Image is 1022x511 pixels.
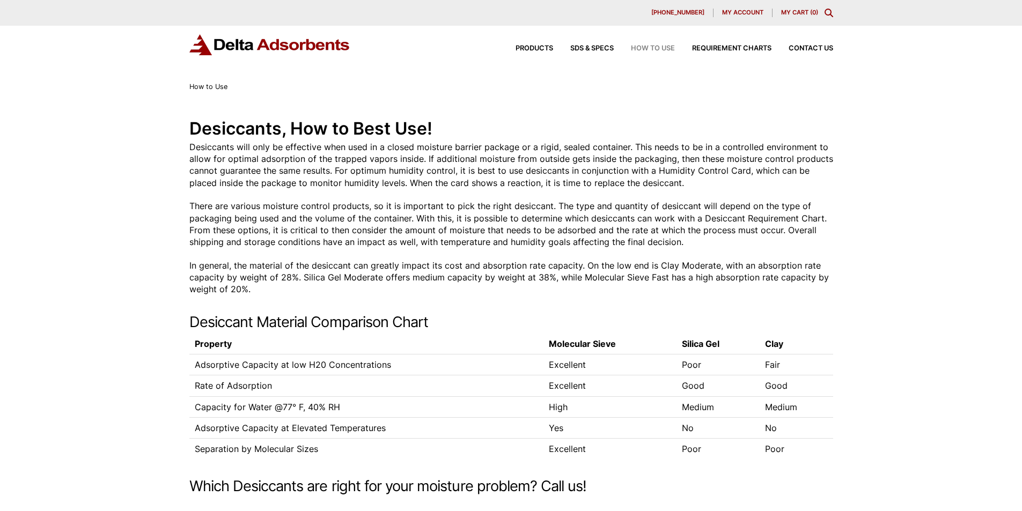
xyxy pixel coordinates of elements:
h2: Which Desiccants are right for your moisture problem? Call us! [189,478,833,495]
span: How to Use [631,45,675,52]
td: Separation by Molecular Sizes [189,439,544,460]
td: No [760,417,833,438]
span: Products [516,45,553,52]
td: Yes [543,417,677,438]
th: Clay [760,334,833,354]
td: Adsorptive Capacity at Elevated Temperatures [189,417,544,438]
img: Delta Adsorbents [189,34,350,55]
td: Excellent [543,354,677,375]
h1: Desiccants, How to Best Use! [189,117,833,141]
td: Poor [677,354,759,375]
div: Toggle Modal Content [825,9,833,17]
a: My account [714,9,773,17]
a: My Cart (0) [781,9,818,16]
td: Medium [677,396,759,417]
th: Property [189,334,544,354]
td: Excellent [543,439,677,460]
a: Requirement Charts [675,45,771,52]
td: High [543,396,677,417]
td: Capacity for Water @77° F, 40% RH [189,396,544,417]
a: Contact Us [771,45,833,52]
span: 0 [812,9,816,16]
a: SDS & SPECS [553,45,614,52]
td: Excellent [543,375,677,396]
span: My account [722,10,763,16]
span: Requirement Charts [692,45,771,52]
td: No [677,417,759,438]
td: Fair [760,354,833,375]
td: Medium [760,396,833,417]
th: Molecular Sieve [543,334,677,354]
td: Good [760,375,833,396]
th: Silica Gel [677,334,759,354]
td: Rate of Adsorption [189,375,544,396]
a: [PHONE_NUMBER] [643,9,714,17]
h2: Desiccant Material Comparison Chart [189,314,833,331]
span: Contact Us [789,45,833,52]
span: How to Use [189,83,227,91]
span: SDS & SPECS [570,45,614,52]
td: Poor [760,439,833,460]
td: Good [677,375,759,396]
p: There are various moisture control products, so it is important to pick the right desiccant. The ... [189,200,833,248]
span: [PHONE_NUMBER] [651,10,704,16]
a: How to Use [614,45,675,52]
a: Products [498,45,553,52]
p: Desiccants will only be effective when used in a closed moisture barrier package or a rigid, seal... [189,141,833,189]
td: Adsorptive Capacity at low H20 Concentrations [189,354,544,375]
p: In general, the material of the desiccant can greatly impact its cost and absorption rate capacit... [189,260,833,295]
td: Poor [677,439,759,460]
